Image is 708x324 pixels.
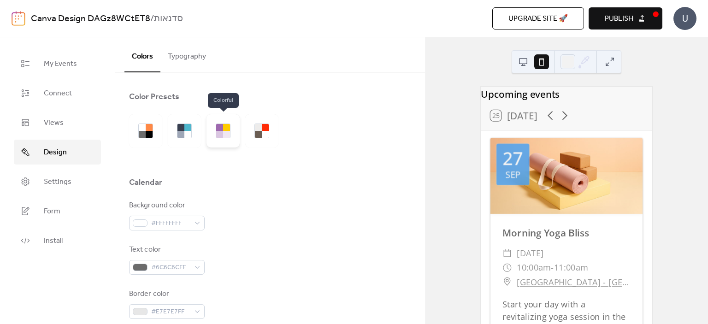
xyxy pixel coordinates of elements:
span: Upgrade site 🚀 [508,13,568,24]
span: My Events [44,59,77,70]
span: Views [44,118,64,129]
span: #6C6C6CFF [151,262,190,273]
a: Views [14,110,101,135]
span: 11:00am [554,260,588,275]
button: Publish [589,7,662,29]
img: logo [12,11,25,26]
div: ​ [502,260,512,275]
a: Install [14,228,101,253]
a: Settings [14,169,101,194]
div: Background color [129,200,203,211]
span: Publish [605,13,633,24]
div: 27 [503,150,523,168]
a: [GEOGRAPHIC_DATA] - [GEOGRAPHIC_DATA] [517,275,631,289]
a: Connect [14,81,101,106]
span: Install [44,236,63,247]
span: Settings [44,177,71,188]
div: Border color [129,289,203,300]
span: #E7E7E7FF [151,306,190,318]
span: Connect [44,88,72,99]
div: Calendar [129,177,162,188]
div: Morning Yoga Bliss [490,226,643,240]
span: Colorful [208,93,239,108]
a: Canva Design DAGz8WCtET8 [31,10,150,28]
span: #FFFFFFFF [151,218,190,229]
b: / [150,10,154,28]
span: Form [44,206,60,217]
div: ​ [502,246,512,260]
div: U [673,7,696,30]
div: Text color [129,244,203,255]
button: Typography [160,37,213,71]
b: סדנאות [154,10,183,28]
div: ​ [502,275,512,289]
div: Upcoming events [481,87,652,101]
span: Design [44,147,67,158]
button: Upgrade site 🚀 [492,7,584,29]
div: Color Presets [129,91,179,102]
a: My Events [14,51,101,76]
span: 10:00am [517,260,551,275]
div: Sep [506,170,521,179]
span: [DATE] [517,246,544,260]
a: Design [14,140,101,165]
a: Form [14,199,101,224]
span: - [551,260,554,275]
button: Colors [124,37,160,72]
